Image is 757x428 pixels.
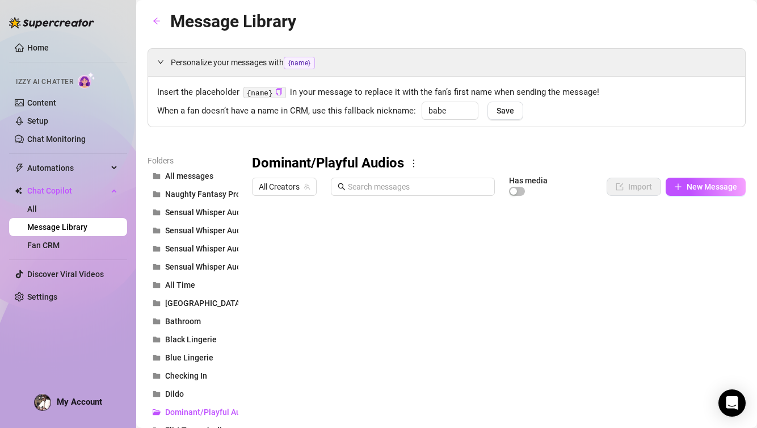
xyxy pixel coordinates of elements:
span: more [409,158,419,169]
button: [GEOGRAPHIC_DATA] [148,294,238,312]
a: All [27,204,37,213]
span: All messages [165,171,213,181]
div: Personalize your messages with{name} [148,49,745,76]
a: Home [27,43,49,52]
button: Sensual Whisper Audios [148,203,238,221]
span: Sensual Whisper Audios [165,244,252,253]
span: Sensual Whisper Audios [165,262,252,271]
span: Blue Lingerie [165,353,213,362]
span: Izzy AI Chatter [16,77,73,87]
button: Sensual Whisper Audios [148,258,238,276]
span: Personalize your messages with [171,56,736,69]
span: team [304,183,310,190]
button: All messages [148,167,238,185]
span: Save [497,106,514,115]
span: folder [153,390,161,398]
span: Checking In [165,371,207,380]
span: Automations [27,159,108,177]
span: Black Lingerie [165,335,217,344]
span: folder [153,172,161,180]
span: folder [153,281,161,289]
img: ACg8ocJdL4usd-aCzqAKhC090uIINCD-xUXNNvkQUkoEQWB3-52H_cI=s96-c [35,395,51,410]
button: All Time [148,276,238,294]
button: Save [487,102,523,120]
span: Sensual Whisper Audios [165,208,252,217]
span: All Creators [259,178,310,195]
button: Bathroom [148,312,238,330]
a: Fan CRM [27,241,60,250]
a: Setup [27,116,48,125]
a: Content [27,98,56,107]
button: Dildo [148,385,238,403]
span: expanded [157,58,164,65]
span: folder [153,335,161,343]
span: Sensual Whisper Audios [165,226,252,235]
span: All Time [165,280,195,289]
button: Sensual Whisper Audios [148,221,238,240]
input: Search messages [348,181,488,193]
span: Bathroom [165,317,201,326]
span: Naughty Fantasy Prompts [165,190,259,199]
img: logo-BBDzfeDw.svg [9,17,94,28]
button: Click to Copy [275,88,283,96]
code: {name} [243,87,286,99]
span: copy [275,88,283,95]
a: Message Library [27,223,87,232]
img: AI Chatter [78,72,95,89]
span: When a fan doesn’t have a name in CRM, use this fallback nickname: [157,104,416,118]
a: Settings [27,292,57,301]
span: folder [153,208,161,216]
span: My Account [57,397,102,407]
span: [GEOGRAPHIC_DATA] [165,299,242,308]
article: Has media [509,177,548,184]
span: folder [153,245,161,253]
a: Chat Monitoring [27,135,86,144]
span: Chat Copilot [27,182,108,200]
button: Blue Lingerie [148,349,238,367]
span: Dominant/Playful Audios [165,408,256,417]
span: Insert the placeholder in your message to replace it with the fan’s first name when sending the m... [157,86,736,99]
button: New Message [666,178,746,196]
button: Import [607,178,661,196]
span: folder [153,317,161,325]
img: Chat Copilot [15,187,22,195]
span: New Message [687,182,737,191]
span: Dildo [165,389,184,398]
button: Sensual Whisper Audios [148,240,238,258]
span: folder [153,299,161,307]
span: {name} [284,57,315,69]
button: Naughty Fantasy Prompts [148,185,238,203]
div: Open Intercom Messenger [718,389,746,417]
span: folder [153,354,161,362]
button: Checking In [148,367,238,385]
span: folder [153,263,161,271]
span: folder [153,226,161,234]
span: search [338,183,346,191]
article: Folders [148,154,238,167]
span: plus [674,183,682,191]
span: folder [153,372,161,380]
button: Black Lingerie [148,330,238,349]
article: Message Library [170,8,296,35]
button: Dominant/Playful Audios [148,403,238,421]
span: thunderbolt [15,163,24,173]
a: Discover Viral Videos [27,270,104,279]
span: folder-open [153,408,161,416]
span: arrow-left [153,17,161,25]
span: folder [153,190,161,198]
h3: Dominant/Playful Audios [252,154,404,173]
